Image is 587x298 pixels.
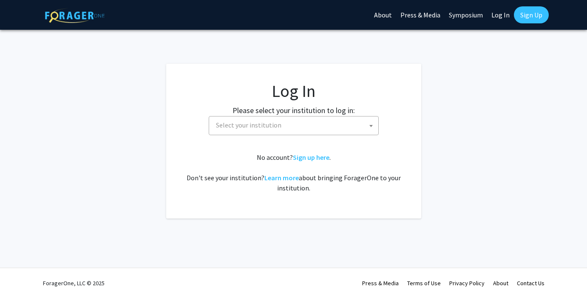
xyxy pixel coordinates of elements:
[493,279,508,287] a: About
[183,152,404,193] div: No account? . Don't see your institution? about bringing ForagerOne to your institution.
[233,105,355,116] label: Please select your institution to log in:
[209,116,379,135] span: Select your institution
[183,81,404,101] h1: Log In
[514,6,549,23] a: Sign Up
[45,8,105,23] img: ForagerOne Logo
[43,268,105,298] div: ForagerOne, LLC © 2025
[216,121,281,129] span: Select your institution
[293,153,329,162] a: Sign up here
[517,279,544,287] a: Contact Us
[449,279,485,287] a: Privacy Policy
[407,279,441,287] a: Terms of Use
[362,279,399,287] a: Press & Media
[213,116,378,134] span: Select your institution
[264,173,299,182] a: Learn more about bringing ForagerOne to your institution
